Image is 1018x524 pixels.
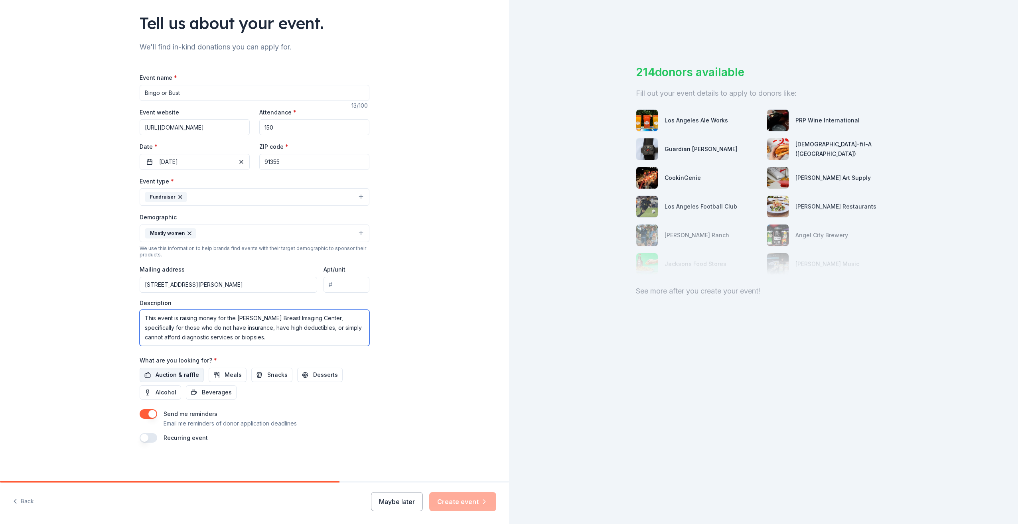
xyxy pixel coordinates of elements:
[140,41,369,53] div: We'll find in-kind donations you can apply for.
[795,140,891,159] div: [DEMOGRAPHIC_DATA]-fil-A ([GEOGRAPHIC_DATA])
[186,385,237,400] button: Beverages
[140,108,179,116] label: Event website
[13,493,34,510] button: Back
[140,177,174,185] label: Event type
[140,74,177,82] label: Event name
[140,299,172,307] label: Description
[164,419,297,428] p: Email me reminders of donor application deadlines
[767,110,789,131] img: photo for PRP Wine International
[324,277,369,293] input: #
[140,357,217,364] label: What are you looking for?
[140,85,369,101] input: Spring Fundraiser
[767,167,789,189] img: photo for Trekell Art Supply
[636,138,658,160] img: photo for Guardian Angel Device
[636,285,891,297] div: See more after you create your event!
[665,116,728,125] div: Los Angeles Ale Works
[140,213,177,221] label: Demographic
[164,434,208,441] label: Recurring event
[140,277,317,293] input: Enter a US address
[636,87,891,100] div: Fill out your event details to apply to donors like:
[140,225,369,242] button: Mostly women
[156,388,176,397] span: Alcohol
[297,368,343,382] button: Desserts
[267,370,288,380] span: Snacks
[636,110,658,131] img: photo for Los Angeles Ale Works
[259,143,288,151] label: ZIP code
[767,138,789,160] img: photo for Chick-fil-A (Los Angeles)
[140,188,369,206] button: Fundraiser
[351,101,369,110] div: 13 /100
[140,143,250,151] label: Date
[145,192,187,202] div: Fundraiser
[140,368,204,382] button: Auction & raffle
[371,492,423,511] button: Maybe later
[202,388,232,397] span: Beverages
[795,173,871,183] div: [PERSON_NAME] Art Supply
[140,154,250,170] button: [DATE]
[795,116,860,125] div: PRP Wine International
[259,119,369,135] input: 20
[251,368,292,382] button: Snacks
[636,64,891,81] div: 214 donors available
[140,385,181,400] button: Alcohol
[259,108,296,116] label: Attendance
[665,144,738,154] div: Guardian [PERSON_NAME]
[140,310,369,346] textarea: This event is raising money for the [PERSON_NAME] Breast Imaging Center, specifically for those w...
[665,173,701,183] div: CookinGenie
[140,266,185,274] label: Mailing address
[313,370,338,380] span: Desserts
[164,410,217,417] label: Send me reminders
[636,167,658,189] img: photo for CookinGenie
[145,228,196,238] div: Mostly women
[156,370,199,380] span: Auction & raffle
[140,245,369,258] div: We use this information to help brands find events with their target demographic to sponsor their...
[259,154,369,170] input: 12345 (U.S. only)
[209,368,247,382] button: Meals
[140,119,250,135] input: https://www...
[140,12,369,34] div: Tell us about your event.
[225,370,242,380] span: Meals
[324,266,345,274] label: Apt/unit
